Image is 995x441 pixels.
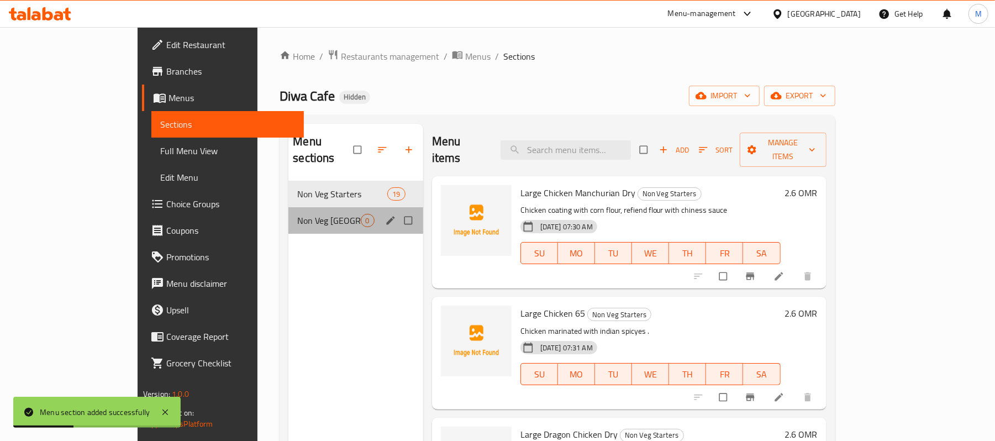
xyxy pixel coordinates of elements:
span: Non Veg Starters [297,187,387,201]
button: SA [743,363,780,385]
img: Large Chicken 65 [441,306,512,376]
a: Sections [151,111,304,138]
a: Upsell [142,297,304,323]
span: Non Veg Starters [638,187,701,200]
span: SA [747,366,776,382]
span: Diwa Cafe [280,83,335,108]
button: Branch-specific-item [738,385,765,410]
h2: Menu items [432,133,488,166]
button: edit [383,213,400,228]
span: 0 [361,216,374,226]
button: delete [796,264,822,288]
li: / [319,50,323,63]
span: Large Chicken Manchurian Dry [520,185,635,201]
a: Edit Restaurant [142,32,304,58]
div: Non Veg Starters [587,308,651,321]
nav: Menu sections [288,176,423,238]
button: Manage items [740,133,826,167]
span: 19 [388,189,404,200]
span: export [773,89,826,103]
span: Large Chicken 65 [520,305,585,322]
div: Non Veg Starters [638,187,702,201]
img: Large Chicken Manchurian Dry [441,185,512,256]
span: Restaurants management [341,50,439,63]
a: Coverage Report [142,323,304,350]
span: Edit Menu [160,171,295,184]
span: WE [636,245,665,261]
span: Sort [699,144,733,156]
span: Menu disclaimer [166,277,295,290]
span: SA [747,245,776,261]
button: TU [595,363,632,385]
span: SU [525,245,554,261]
button: TU [595,242,632,264]
span: TU [599,245,628,261]
span: WE [636,366,665,382]
div: Menu section added successfully [40,406,150,418]
a: Grocery Checklist [142,350,304,376]
nav: breadcrumb [280,49,835,64]
button: MO [558,363,595,385]
span: Select to update [713,266,736,287]
button: SU [520,242,558,264]
span: Full Menu View [160,144,295,158]
span: Non Veg [GEOGRAPHIC_DATA] [297,214,360,227]
a: Restaurants management [328,49,439,64]
a: Coupons [142,217,304,244]
a: Menus [142,85,304,111]
a: Edit menu item [773,392,787,403]
button: SA [743,242,780,264]
span: Menus [169,91,295,104]
span: Hidden [339,92,370,102]
input: search [501,140,631,160]
span: Manage items [749,136,817,164]
div: items [387,187,405,201]
button: Add [656,141,692,159]
span: Sort items [692,141,740,159]
span: MO [562,366,591,382]
div: [GEOGRAPHIC_DATA] [788,8,861,20]
button: delete [796,385,822,410]
span: MO [562,245,591,261]
p: Chicken marinated with indian spicyes . [520,324,781,338]
li: / [495,50,499,63]
button: Add section [397,138,423,162]
button: FR [706,242,743,264]
span: Upsell [166,303,295,317]
span: Grocery Checklist [166,356,295,370]
span: Add item [656,141,692,159]
span: TU [599,366,628,382]
div: Menu-management [668,7,736,20]
li: / [444,50,448,63]
button: WE [632,363,669,385]
span: Coupons [166,224,295,237]
span: Coverage Report [166,330,295,343]
span: TH [673,245,702,261]
button: SU [520,363,558,385]
span: Sections [160,118,295,131]
span: [DATE] 07:31 AM [536,343,597,353]
span: Add [659,144,689,156]
button: WE [632,242,669,264]
span: Edit Restaurant [166,38,295,51]
h6: 2.6 OMR [785,185,818,201]
span: Non Veg Starters [588,308,651,321]
h2: Menu sections [293,133,353,166]
span: SU [525,366,554,382]
button: TH [669,363,706,385]
a: Choice Groups [142,191,304,217]
span: Choice Groups [166,197,295,211]
span: Select to update [713,387,736,408]
button: import [689,86,760,106]
span: FR [710,366,739,382]
a: Edit Menu [151,164,304,191]
button: TH [669,242,706,264]
p: Chicken coating with corn flour, refiend flour with chiness sauce [520,203,781,217]
span: [DATE] 07:30 AM [536,222,597,232]
span: Select section [633,139,656,160]
span: TH [673,366,702,382]
span: Branches [166,65,295,78]
span: Version: [143,387,170,401]
button: export [764,86,835,106]
button: MO [558,242,595,264]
